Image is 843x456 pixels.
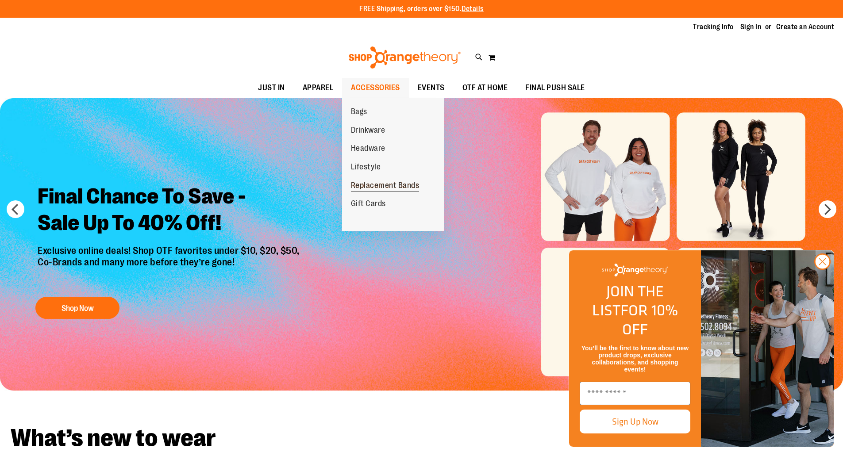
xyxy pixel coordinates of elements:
a: Tracking Info [693,22,734,32]
ul: ACCESSORIES [342,98,444,231]
span: OTF AT HOME [462,78,508,98]
a: Final Chance To Save -Sale Up To 40% Off! Exclusive online deals! Shop OTF favorites under $10, $... [31,176,308,324]
span: You’ll be the first to know about new product drops, exclusive collaborations, and shopping events! [581,345,689,373]
a: Drinkware [342,121,394,140]
p: FREE Shipping, orders over $150. [359,4,484,14]
a: OTF AT HOME [454,78,517,98]
span: Replacement Bands [351,181,420,192]
button: Close dialog [814,253,831,270]
a: EVENTS [409,78,454,98]
span: Drinkware [351,126,385,137]
a: Details [462,5,484,13]
a: FINAL PUSH SALE [516,78,594,98]
a: Bags [342,103,376,121]
p: Exclusive online deals! Shop OTF favorites under $10, $20, $50, Co-Brands and many more before th... [31,245,308,288]
div: FLYOUT Form [560,241,843,456]
span: ACCESSORIES [351,78,400,98]
a: Create an Account [776,22,835,32]
span: JUST IN [258,78,285,98]
h2: Final Chance To Save - Sale Up To 40% Off! [31,176,308,245]
button: Shop Now [35,297,119,319]
img: Shop Orangtheory [701,250,834,447]
span: Lifestyle [351,162,381,173]
span: APPAREL [303,78,334,98]
span: Headware [351,144,385,155]
span: FINAL PUSH SALE [525,78,585,98]
a: Headware [342,139,394,158]
input: Enter email [580,382,690,405]
button: next [819,200,836,218]
span: Bags [351,107,367,118]
span: FOR 10% OFF [620,299,678,340]
span: Gift Cards [351,199,386,210]
a: Gift Cards [342,195,395,213]
a: JUST IN [249,78,294,98]
a: Lifestyle [342,158,390,176]
span: JOIN THE LIST [592,280,664,321]
button: Sign Up Now [580,410,690,433]
button: prev [7,200,24,218]
a: Sign In [740,22,762,32]
h2: What’s new to wear [11,426,832,450]
a: ACCESSORIES [342,78,409,98]
a: APPAREL [294,78,343,98]
a: Replacement Bands [342,176,428,195]
img: Shop Orangetheory [602,264,668,276]
img: Shop Orangetheory [347,46,462,69]
span: EVENTS [418,78,445,98]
